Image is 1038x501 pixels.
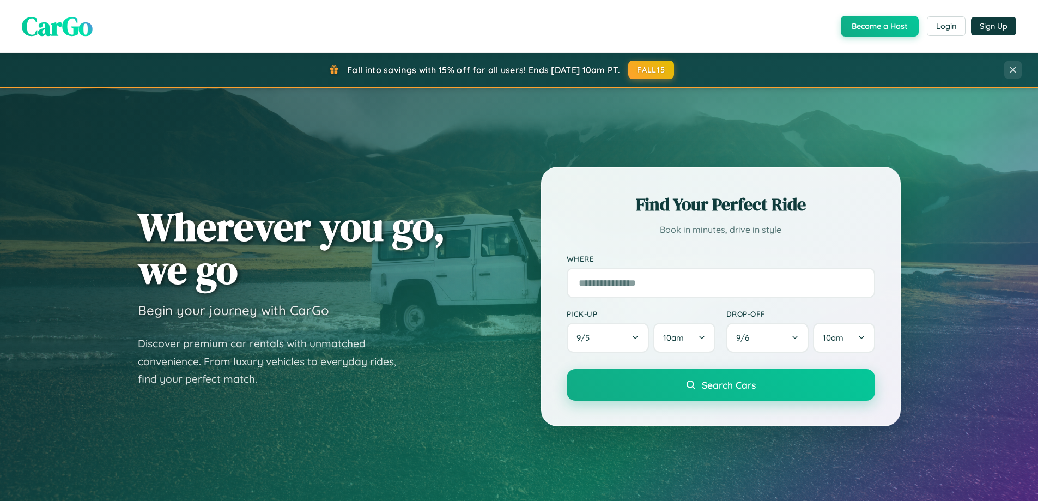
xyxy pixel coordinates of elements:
[576,333,595,343] span: 9 / 5
[347,64,620,75] span: Fall into savings with 15% off for all users! Ends [DATE] 10am PT.
[927,16,966,36] button: Login
[736,333,755,343] span: 9 / 6
[971,17,1016,35] button: Sign Up
[628,61,674,79] button: FALL15
[567,254,875,263] label: Where
[138,302,329,318] h3: Begin your journey with CarGo
[726,323,809,353] button: 9/6
[726,309,875,318] label: Drop-off
[823,333,843,343] span: 10am
[567,369,875,401] button: Search Cars
[138,335,410,388] p: Discover premium car rentals with unmatched convenience. From luxury vehicles to everyday rides, ...
[567,309,715,318] label: Pick-up
[567,323,649,353] button: 9/5
[663,333,684,343] span: 10am
[22,8,93,44] span: CarGo
[653,323,715,353] button: 10am
[813,323,875,353] button: 10am
[138,205,445,291] h1: Wherever you go, we go
[702,379,756,391] span: Search Cars
[841,16,919,37] button: Become a Host
[567,222,875,238] p: Book in minutes, drive in style
[567,192,875,216] h2: Find Your Perfect Ride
